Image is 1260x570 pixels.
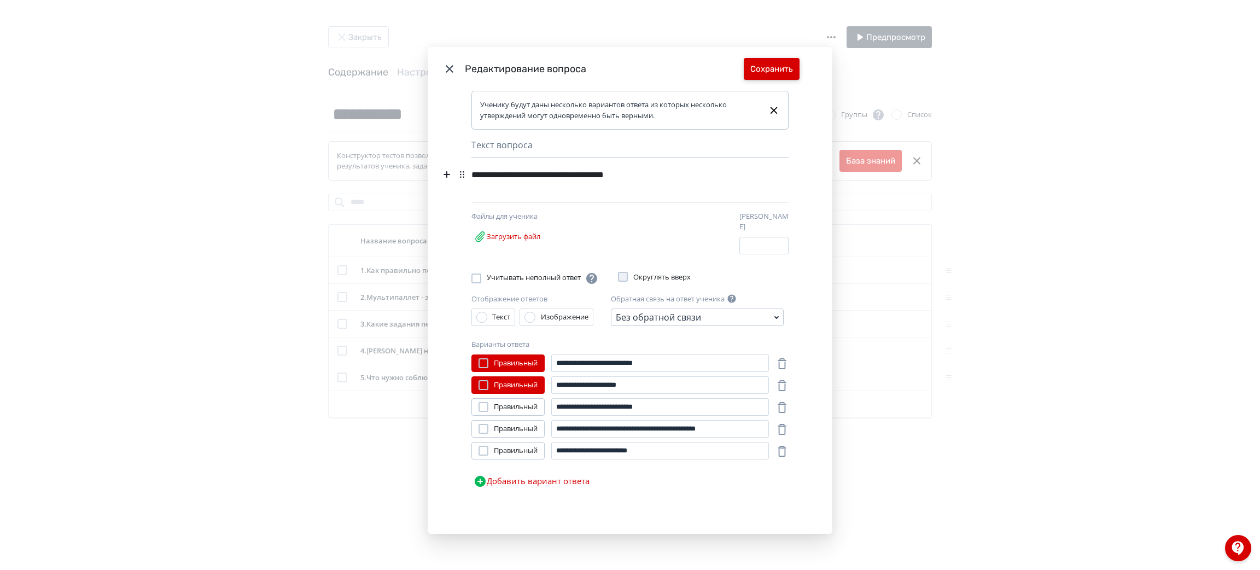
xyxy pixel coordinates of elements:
div: Без обратной связи [616,311,701,324]
span: Правильный [494,380,538,391]
span: Правильный [494,402,538,412]
span: Правильный [494,358,538,369]
label: [PERSON_NAME] [739,211,789,232]
label: Варианты ответа [471,339,529,350]
span: Правильный [494,423,538,434]
label: Отображение ответов [471,294,547,305]
div: Текст вопроса [471,138,789,158]
span: Округлять вверх [633,272,691,283]
div: Текст [492,312,510,323]
div: Ученику будут даны несколько вариантов ответа из которых несколько утверждений могут одновременно... [480,100,759,121]
button: Добавить вариант ответа [471,470,592,492]
span: Правильный [494,445,538,456]
div: Изображение [541,312,588,323]
div: Modal [428,47,832,533]
label: Обратная связь на ответ ученика [611,294,725,305]
button: Сохранить [744,58,800,80]
div: Редактирование вопроса [465,62,744,77]
span: Учитывать неполный ответ [487,272,598,285]
div: Файлы для ученика [471,211,586,222]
